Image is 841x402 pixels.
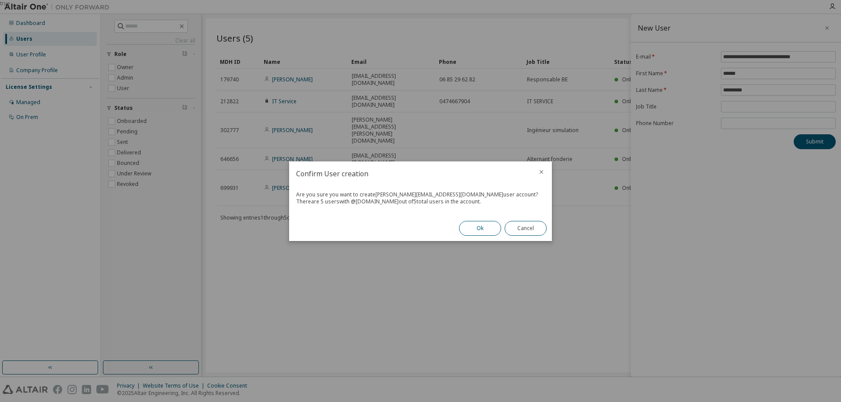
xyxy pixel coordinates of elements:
h2: Confirm User creation [289,161,531,186]
button: Ok [459,221,501,236]
div: There are 5 users with @ [DOMAIN_NAME] out of 5 total users in the account. [296,198,545,205]
button: Cancel [505,221,547,236]
div: Are you sure you want to create [PERSON_NAME][EMAIL_ADDRESS][DOMAIN_NAME] user account? [296,191,545,198]
button: close [538,168,545,175]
